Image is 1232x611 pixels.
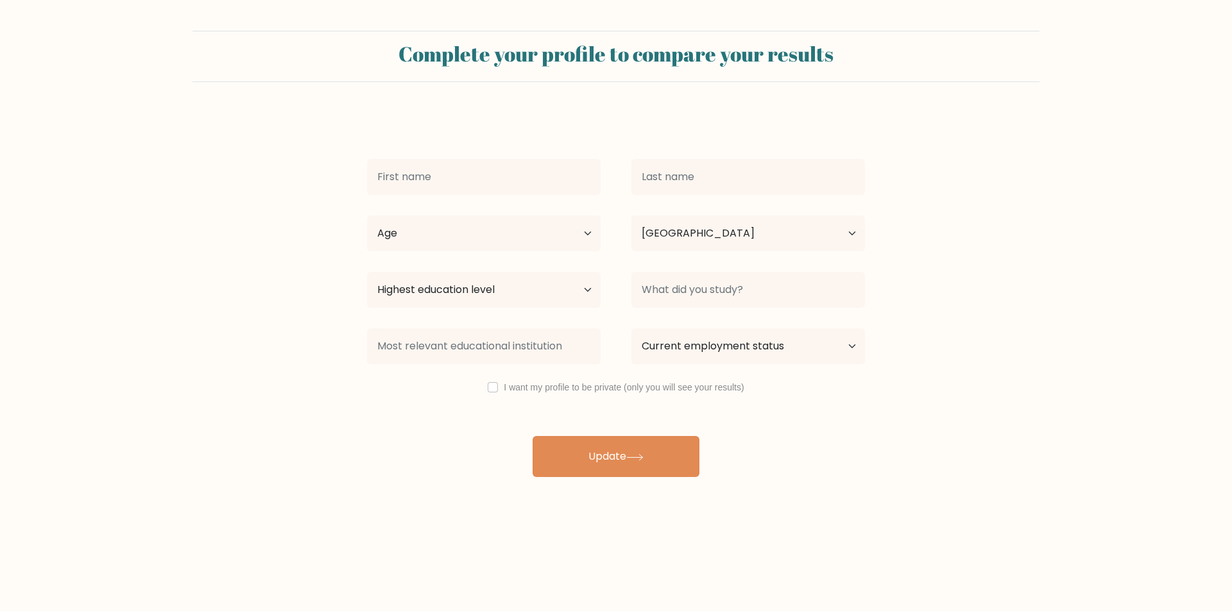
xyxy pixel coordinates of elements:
input: Most relevant educational institution [367,328,601,364]
h2: Complete your profile to compare your results [200,42,1032,66]
label: I want my profile to be private (only you will see your results) [504,382,744,392]
input: Last name [631,159,865,195]
input: First name [367,159,601,195]
input: What did you study? [631,272,865,308]
button: Update [533,436,699,477]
